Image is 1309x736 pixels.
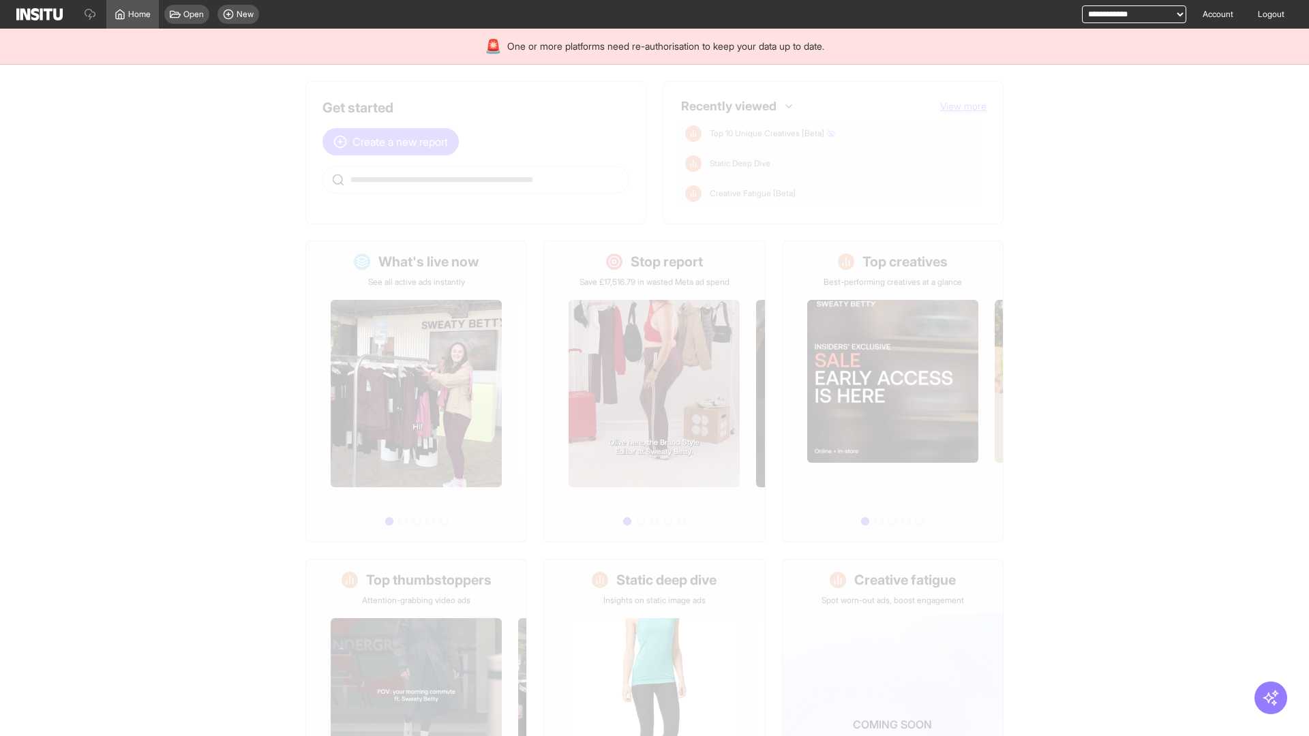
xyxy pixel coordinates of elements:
span: Open [183,9,204,20]
span: New [237,9,254,20]
span: One or more platforms need re-authorisation to keep your data up to date. [507,40,824,53]
img: Logo [16,8,63,20]
span: Home [128,9,151,20]
div: 🚨 [485,37,502,56]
